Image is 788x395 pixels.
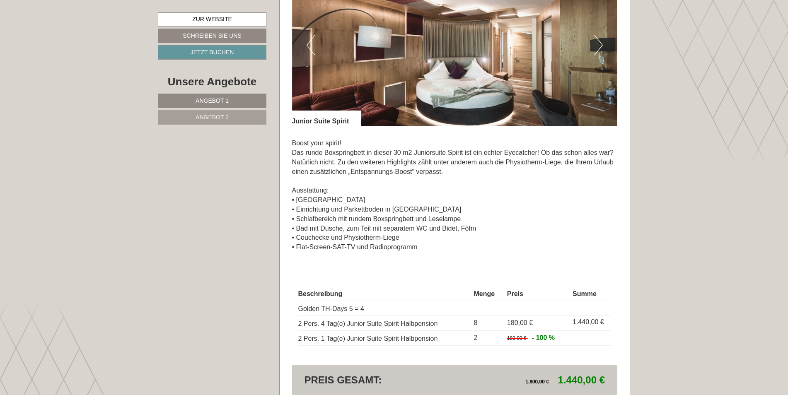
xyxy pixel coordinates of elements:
div: Junior Suite Spirit [292,111,362,126]
th: Summe [569,288,611,301]
span: Angebot 1 [196,97,229,104]
div: Unsere Angebote [158,74,266,89]
span: 1.800,00 € [525,379,549,385]
a: Schreiben Sie uns [158,29,266,43]
button: Previous [307,35,315,55]
span: 180,00 € [507,319,533,326]
p: Boost your spirit! Das runde Boxspringbett in dieser 30 m2 Juniorsuite Spirit ist ein echter Eyec... [292,139,618,252]
a: Zur Website [158,12,266,26]
span: 180,00 € [507,335,527,341]
td: 8 [470,316,503,330]
th: Beschreibung [298,288,471,301]
span: Angebot 2 [196,114,229,120]
button: Next [594,35,603,55]
span: - 100 % [532,334,555,341]
td: 2 [470,330,503,345]
td: 2 Pers. 1 Tag(e) Junior Suite Spirit Halbpension [298,330,471,345]
th: Menge [470,288,503,301]
td: Golden TH-Days 5 = 4 [298,301,471,316]
td: 1.440,00 € [569,316,611,330]
a: Jetzt buchen [158,45,266,60]
th: Preis [504,288,569,301]
div: Preis gesamt: [298,373,455,387]
span: 1.440,00 € [558,374,605,385]
td: 2 Pers. 4 Tag(e) Junior Suite Spirit Halbpension [298,316,471,330]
